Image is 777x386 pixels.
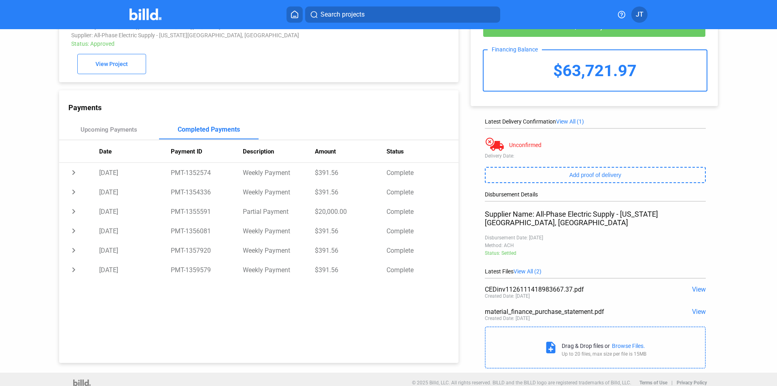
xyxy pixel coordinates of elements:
td: PMT-1357920 [171,241,243,260]
th: Description [243,140,315,163]
td: Weekly Payment [243,163,315,182]
td: $391.56 [315,182,387,202]
td: $391.56 [315,163,387,182]
div: Status: Settled [485,250,706,256]
td: Weekly Payment [243,221,315,241]
td: [DATE] [99,260,171,279]
div: Upcoming Payments [81,126,137,133]
td: PMT-1355591 [171,202,243,221]
td: [DATE] [99,202,171,221]
button: JT [631,6,647,23]
span: View [692,308,706,316]
button: Add proof of delivery [485,167,706,183]
td: Complete [386,202,459,221]
div: Delivery Date: [485,153,706,159]
div: Financing Balance [488,46,542,53]
td: Complete [386,260,459,279]
span: JT [636,10,643,19]
div: Drag & Drop files or [562,343,610,349]
div: Created Date: [DATE] [485,316,530,321]
div: Payments [68,103,459,112]
td: Weekly Payment [243,241,315,260]
td: PMT-1354336 [171,182,243,202]
span: Add proof of delivery [569,172,621,178]
div: Completed Payments [178,126,240,133]
div: Latest Files [485,268,706,275]
span: Search projects [321,10,365,19]
img: Billd Company Logo [129,9,161,20]
div: $63,721.97 [484,50,707,91]
div: Disbursement Details [485,191,706,198]
span: View All (1) [556,118,584,125]
span: View Project [96,61,128,68]
img: logo [73,380,91,386]
div: material_finance_purchase_statement.pdf [485,308,662,316]
div: Status: Approved [71,41,371,47]
div: Method: ACH [485,243,706,248]
td: Complete [386,241,459,260]
th: Payment ID [171,140,243,163]
div: Disbursement Date: [DATE] [485,235,706,241]
td: [DATE] [99,163,171,182]
td: PMT-1359579 [171,260,243,279]
th: Status [386,140,459,163]
td: PMT-1356081 [171,221,243,241]
div: Supplier Name: All-Phase Electric Supply - [US_STATE][GEOGRAPHIC_DATA], [GEOGRAPHIC_DATA] [485,210,706,227]
div: Created Date: [DATE] [485,293,530,299]
td: $20,000.00 [315,202,387,221]
td: $391.56 [315,221,387,241]
td: $391.56 [315,241,387,260]
button: Search projects [305,6,500,23]
span: View [692,286,706,293]
td: Weekly Payment [243,182,315,202]
td: Partial Payment [243,202,315,221]
span: View All (2) [514,268,541,275]
p: | [671,380,673,386]
td: Complete [386,221,459,241]
td: $391.56 [315,260,387,279]
p: © 2025 Billd, LLC. All rights reserved. BILLD and the BILLD logo are registered trademarks of Bil... [412,380,631,386]
td: Weekly Payment [243,260,315,279]
b: Privacy Policy [677,380,707,386]
td: Complete [386,182,459,202]
th: Date [99,140,171,163]
td: [DATE] [99,241,171,260]
td: [DATE] [99,182,171,202]
th: Amount [315,140,387,163]
div: Browse Files. [612,343,645,349]
div: Latest Delivery Confirmation [485,118,706,125]
div: Supplier: All-Phase Electric Supply - [US_STATE][GEOGRAPHIC_DATA], [GEOGRAPHIC_DATA] [71,32,371,38]
div: CEDinv1126111418983667.37.pdf [485,286,662,293]
div: Up to 20 files, max size per file is 15MB [562,351,646,357]
td: Complete [386,163,459,182]
button: View Project [77,54,146,74]
b: Terms of Use [639,380,667,386]
mat-icon: note_add [544,341,558,354]
td: PMT-1352574 [171,163,243,182]
div: Unconfirmed [509,142,541,148]
td: [DATE] [99,221,171,241]
span: New Payment [581,24,616,31]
